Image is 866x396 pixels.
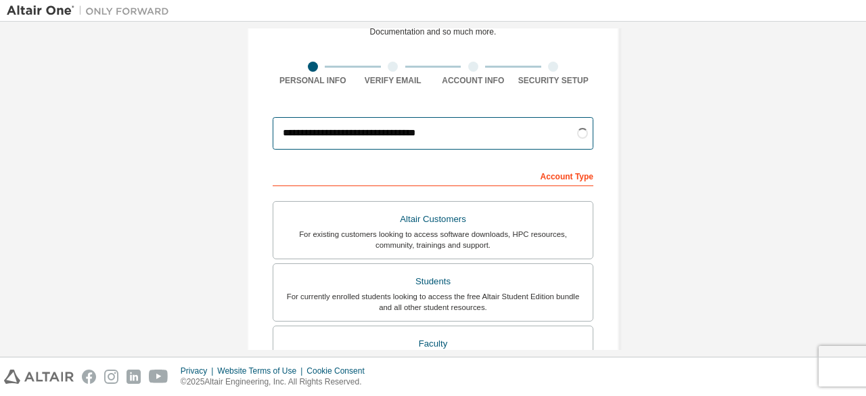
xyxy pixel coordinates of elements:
[433,75,514,86] div: Account Info
[149,370,168,384] img: youtube.svg
[217,366,306,376] div: Website Terms of Use
[281,229,585,250] div: For existing customers looking to access software downloads, HPC resources, community, trainings ...
[273,164,593,186] div: Account Type
[104,370,118,384] img: instagram.svg
[7,4,176,18] img: Altair One
[281,291,585,313] div: For currently enrolled students looking to access the free Altair Student Edition bundle and all ...
[181,376,373,388] p: © 2025 Altair Engineering, Inc. All Rights Reserved.
[181,366,217,376] div: Privacy
[82,370,96,384] img: facebook.svg
[306,366,372,376] div: Cookie Consent
[353,75,434,86] div: Verify Email
[4,370,74,384] img: altair_logo.svg
[514,75,594,86] div: Security Setup
[281,272,585,291] div: Students
[127,370,141,384] img: linkedin.svg
[273,75,353,86] div: Personal Info
[281,334,585,353] div: Faculty
[281,210,585,229] div: Altair Customers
